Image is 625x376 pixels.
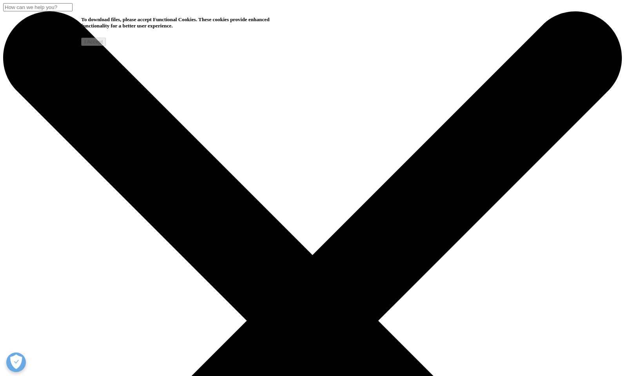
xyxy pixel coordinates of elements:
[3,3,73,11] input: Search
[6,352,26,372] button: Open Preferences
[81,38,106,46] input: I Accept
[81,16,271,29] h5: To download files, please accept Functional Cookies. These cookies provide enhanced functionality...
